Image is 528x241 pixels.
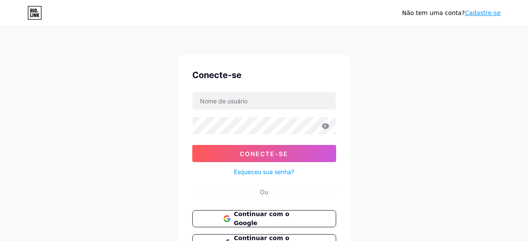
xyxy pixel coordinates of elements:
[193,92,336,109] input: Nome de usuário
[234,211,289,226] font: Continuar com o Google
[465,9,501,16] a: Cadastre-se
[402,9,465,16] font: Não tem uma conta?
[192,70,242,80] font: Conecte-se
[192,145,336,162] button: Conecte-se
[260,188,268,196] font: Ou
[192,210,336,227] button: Continuar com o Google
[240,150,288,157] font: Conecte-se
[234,167,294,176] a: Esqueceu sua senha?
[234,168,294,175] font: Esqueceu sua senha?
